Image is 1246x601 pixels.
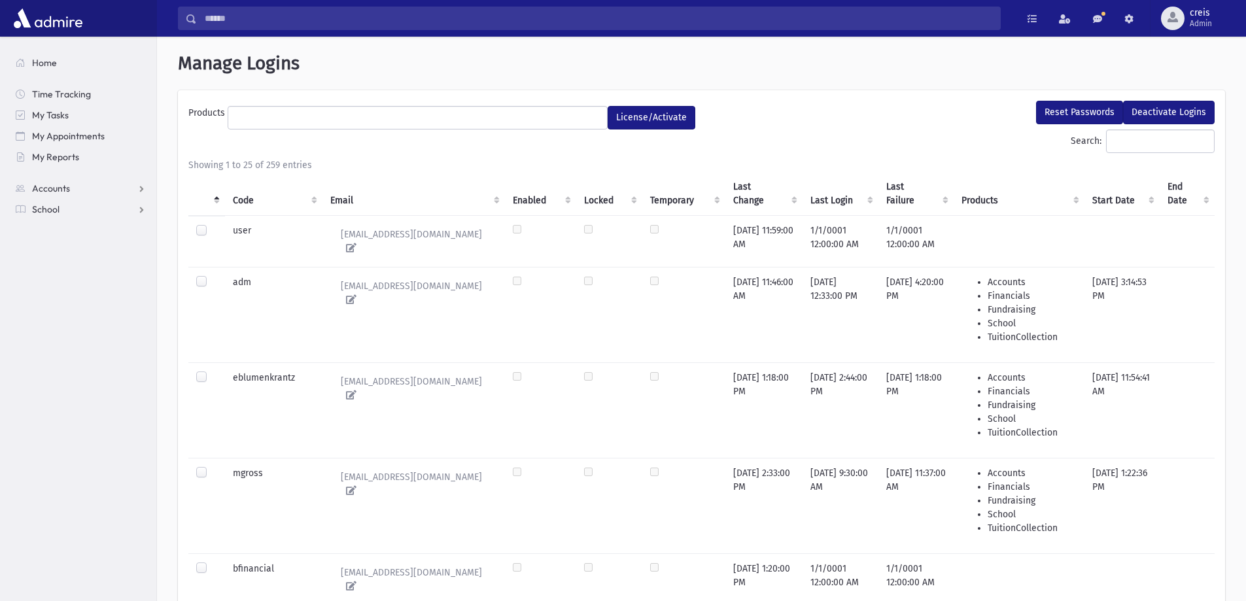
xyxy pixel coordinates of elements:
a: My Appointments [5,126,156,146]
li: Accounts [988,371,1076,385]
li: School [988,317,1076,330]
td: 1/1/0001 12:00:00 AM [878,215,954,267]
td: [DATE] 12:33:00 PM [803,267,878,362]
h1: Manage Logins [178,52,1225,75]
a: Accounts [5,178,156,199]
li: Fundraising [988,303,1076,317]
td: [DATE] 1:22:36 PM [1084,458,1160,553]
td: [DATE] 4:20:00 PM [878,267,954,362]
li: TuitionCollection [988,521,1076,535]
span: Home [32,57,57,69]
span: creis [1190,8,1212,18]
th: Last Change : activate to sort column ascending [725,172,802,216]
th: Last Failure : activate to sort column ascending [878,172,954,216]
li: School [988,507,1076,521]
a: Time Tracking [5,84,156,105]
th: Enabled : activate to sort column ascending [505,172,576,216]
a: [EMAIL_ADDRESS][DOMAIN_NAME] [330,224,497,259]
td: [DATE] 2:44:00 PM [803,362,878,458]
td: [DATE] 11:54:41 AM [1084,362,1160,458]
img: AdmirePro [10,5,86,31]
a: [EMAIL_ADDRESS][DOMAIN_NAME] [330,371,497,406]
th: : activate to sort column descending [188,172,225,216]
a: [EMAIL_ADDRESS][DOMAIN_NAME] [330,466,497,502]
a: [EMAIL_ADDRESS][DOMAIN_NAME] [330,562,497,597]
a: School [5,199,156,220]
td: [DATE] 11:37:00 AM [878,458,954,553]
td: [DATE] 9:30:00 AM [803,458,878,553]
th: Start Date : activate to sort column ascending [1084,172,1160,216]
td: adm [225,267,322,362]
div: Showing 1 to 25 of 259 entries [188,158,1215,172]
span: My Reports [32,151,79,163]
button: Reset Passwords [1036,101,1123,124]
label: Search: [1071,129,1215,153]
th: Last Login : activate to sort column ascending [803,172,878,216]
a: Home [5,52,156,73]
td: mgross [225,458,322,553]
td: [DATE] 2:33:00 PM [725,458,802,553]
th: End Date : activate to sort column ascending [1160,172,1215,216]
a: My Reports [5,146,156,167]
td: [DATE] 1:18:00 PM [878,362,954,458]
input: Search: [1106,129,1215,153]
li: Financials [988,385,1076,398]
li: Financials [988,289,1076,303]
button: License/Activate [608,106,695,129]
th: Code : activate to sort column ascending [225,172,322,216]
td: [DATE] 11:46:00 AM [725,267,802,362]
li: Accounts [988,275,1076,289]
a: My Tasks [5,105,156,126]
th: Locked : activate to sort column ascending [576,172,642,216]
td: 1/1/0001 12:00:00 AM [803,215,878,267]
li: School [988,412,1076,426]
th: Email : activate to sort column ascending [322,172,505,216]
span: Admin [1190,18,1212,29]
li: TuitionCollection [988,330,1076,344]
td: user [225,215,322,267]
span: Time Tracking [32,88,91,100]
th: Temporary : activate to sort column ascending [642,172,725,216]
td: [DATE] 11:59:00 AM [725,215,802,267]
li: Accounts [988,466,1076,480]
li: Fundraising [988,494,1076,507]
td: [DATE] 3:14:53 PM [1084,267,1160,362]
span: My Tasks [32,109,69,121]
li: TuitionCollection [988,426,1076,439]
li: Financials [988,480,1076,494]
span: Accounts [32,182,70,194]
input: Search [197,7,1000,30]
td: [DATE] 1:18:00 PM [725,362,802,458]
li: Fundraising [988,398,1076,412]
span: My Appointments [32,130,105,142]
button: Deactivate Logins [1123,101,1215,124]
a: [EMAIL_ADDRESS][DOMAIN_NAME] [330,275,497,311]
th: Products : activate to sort column ascending [954,172,1084,216]
label: Products [188,106,228,124]
td: eblumenkrantz [225,362,322,458]
span: School [32,203,60,215]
